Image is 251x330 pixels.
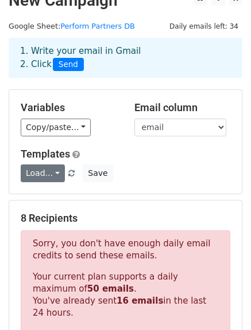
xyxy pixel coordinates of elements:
[21,101,117,114] h5: Variables
[165,22,242,30] a: Daily emails left: 34
[9,22,135,30] small: Google Sheet:
[83,164,113,182] button: Save
[165,20,242,33] span: Daily emails left: 34
[60,22,135,30] a: Perform Partners DB
[21,212,230,225] h5: 8 Recipients
[33,238,218,262] p: Sorry, you don't have enough daily email credits to send these emails.
[33,271,218,319] p: Your current plan supports a daily maximum of . You've already sent in the last 24 hours.
[87,284,134,294] strong: 50 emails
[134,101,231,114] h5: Email column
[117,296,163,306] strong: 16 emails
[21,148,70,160] a: Templates
[11,45,240,71] div: 1. Write your email in Gmail 2. Click
[21,119,91,136] a: Copy/paste...
[194,275,251,330] iframe: Chat Widget
[21,164,65,182] a: Load...
[53,58,84,72] span: Send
